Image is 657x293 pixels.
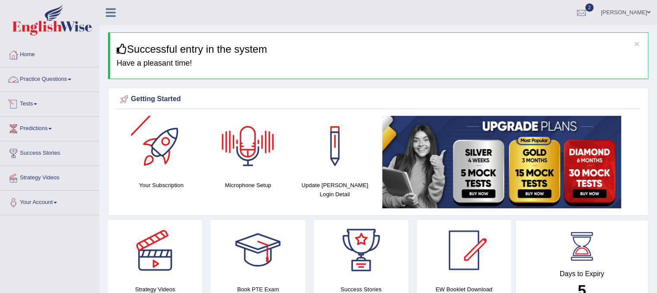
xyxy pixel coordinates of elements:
h4: Have a pleasant time! [117,59,641,68]
button: × [634,39,639,48]
span: 2 [585,3,594,12]
a: Success Stories [0,141,99,163]
a: Home [0,43,99,64]
img: small5.jpg [382,116,621,208]
h4: Days to Expiry [525,270,638,278]
a: Your Account [0,191,99,212]
h4: Microphone Setup [209,181,287,190]
div: Getting Started [118,93,638,106]
h4: Your Subscription [122,181,200,190]
h4: Update [PERSON_NAME] Login Detail [296,181,374,199]
a: Practice Questions [0,67,99,89]
a: Strategy Videos [0,166,99,188]
a: Predictions [0,117,99,138]
a: Tests [0,92,99,114]
h3: Successful entry in the system [117,44,641,55]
